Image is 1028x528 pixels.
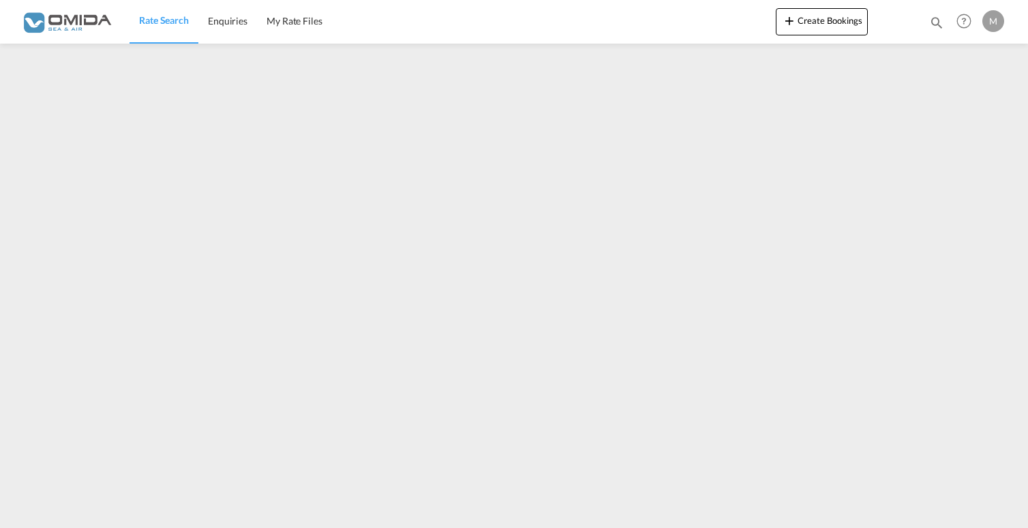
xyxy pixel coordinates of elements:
span: Rate Search [139,14,189,26]
span: Enquiries [208,15,247,27]
div: M [982,10,1004,32]
md-icon: icon-magnify [929,15,944,30]
md-icon: icon-plus 400-fg [781,12,798,29]
div: icon-magnify [929,15,944,35]
span: Help [952,10,976,33]
div: Help [952,10,982,34]
img: 459c566038e111ed959c4fc4f0a4b274.png [20,6,112,37]
button: icon-plus 400-fgCreate Bookings [776,8,868,35]
span: My Rate Files [267,15,322,27]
